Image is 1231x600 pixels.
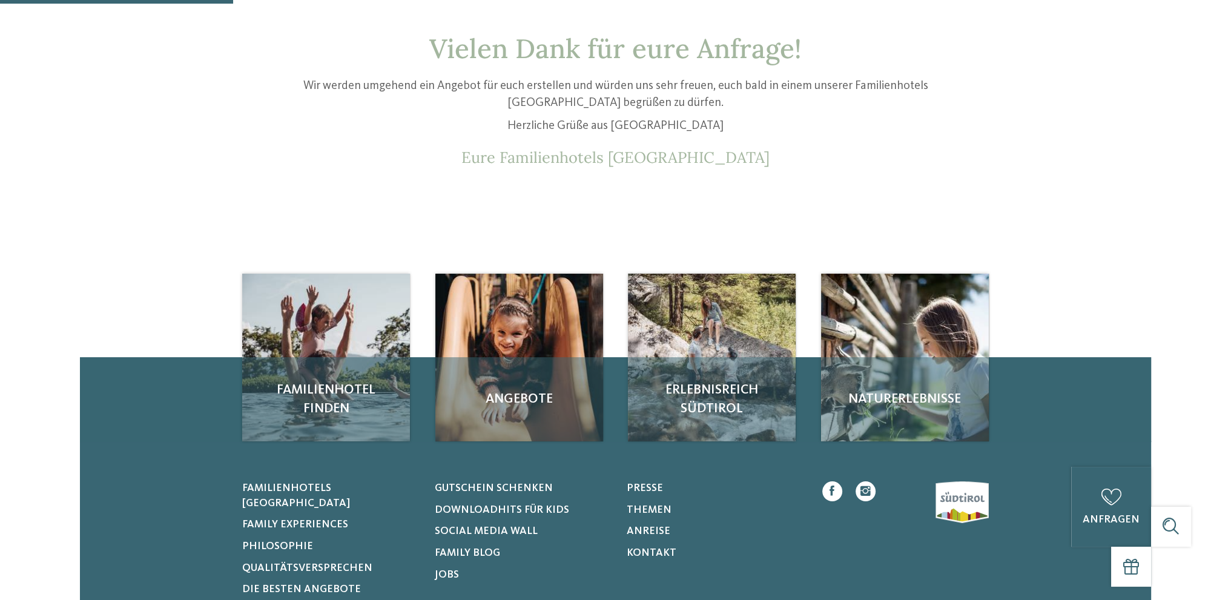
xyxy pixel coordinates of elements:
a: Kontakt [627,546,802,561]
span: Family Blog [434,548,500,558]
span: Vielen Dank für eure Anfrage! [429,31,802,65]
img: Anfrage [821,274,989,441]
span: Angebote [449,390,590,409]
a: Downloadhits für Kids [434,503,610,518]
p: Wir werden umgehend ein Angebot für euch erstellen und würden uns sehr freuen, euch bald in einem... [299,78,932,111]
a: Philosophie [242,539,418,555]
a: Anreise [627,524,802,539]
a: Anfrage Familienhotel finden [242,274,410,441]
span: Kontakt [627,548,676,558]
a: anfragen [1071,467,1151,547]
span: Jobs [434,570,458,580]
span: Familienhotels [GEOGRAPHIC_DATA] [242,483,350,509]
img: Anfrage [242,274,410,441]
span: Downloadhits für Kids [434,505,569,515]
img: Anfrage [628,274,796,441]
a: Gutschein schenken [434,481,610,496]
img: Anfrage [435,274,603,441]
span: Naturerlebnisse [834,390,975,409]
p: Eure Familienhotels [GEOGRAPHIC_DATA] [299,148,932,166]
a: Anfrage Naturerlebnisse [821,274,989,441]
p: Herzliche Grüße aus [GEOGRAPHIC_DATA] [299,118,932,135]
a: Die besten Angebote [242,582,418,598]
span: Erlebnisreich Südtirol [641,381,782,418]
span: Gutschein schenken [434,483,552,493]
a: Family Experiences [242,518,418,533]
span: Family Experiences [242,519,348,530]
span: Social Media Wall [434,526,537,536]
a: Familienhotels [GEOGRAPHIC_DATA] [242,481,418,511]
a: Anfrage Erlebnisreich Südtirol [628,274,796,441]
span: anfragen [1083,515,1140,525]
span: Philosophie [242,541,313,552]
a: Jobs [434,568,610,583]
span: Themen [627,505,672,515]
span: Anreise [627,526,670,536]
a: Social Media Wall [434,524,610,539]
span: Familienhotel finden [256,381,397,418]
a: Anfrage Angebote [435,274,603,441]
a: Presse [627,481,802,496]
a: Qualitätsversprechen [242,561,418,576]
span: Qualitätsversprechen [242,563,372,573]
span: Die besten Angebote [242,584,361,595]
span: Presse [627,483,663,493]
a: Themen [627,503,802,518]
a: Family Blog [434,546,610,561]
